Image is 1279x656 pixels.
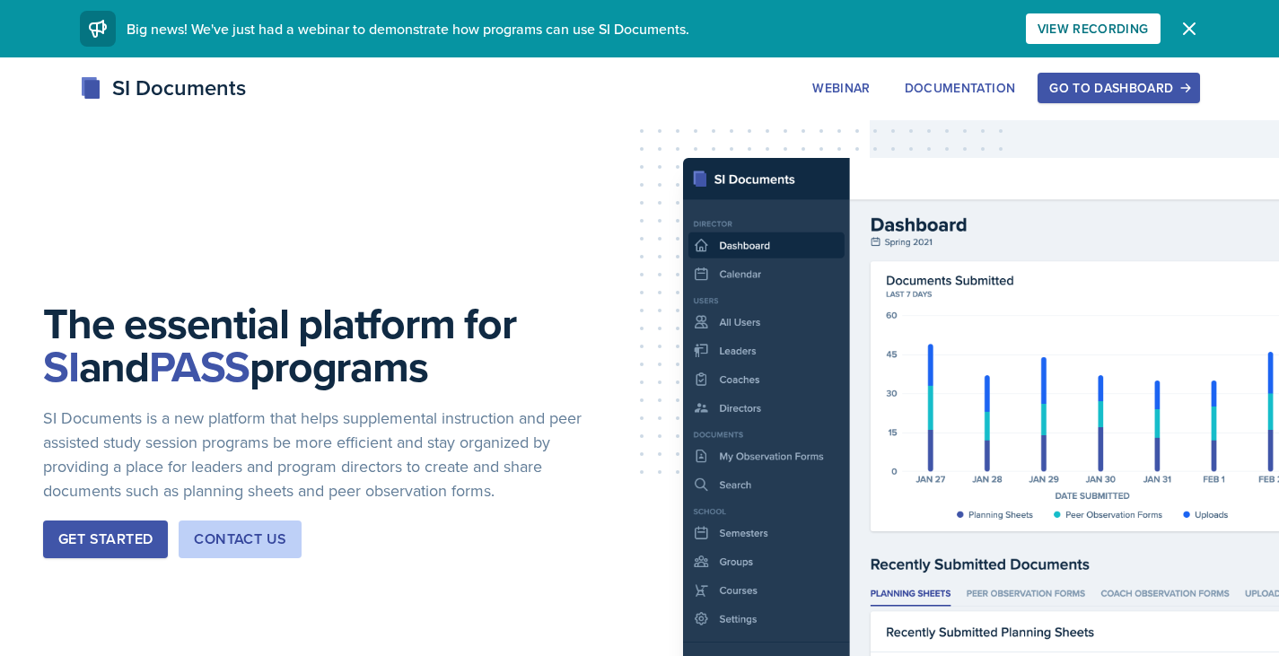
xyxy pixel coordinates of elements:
[80,72,246,104] div: SI Documents
[58,529,153,550] div: Get Started
[1038,73,1199,103] button: Go to Dashboard
[1049,81,1187,95] div: Go to Dashboard
[893,73,1028,103] button: Documentation
[1038,22,1149,36] div: View Recording
[1026,13,1161,44] button: View Recording
[812,81,870,95] div: Webinar
[179,520,302,558] button: Contact Us
[194,529,286,550] div: Contact Us
[127,19,689,39] span: Big news! We've just had a webinar to demonstrate how programs can use SI Documents.
[801,73,881,103] button: Webinar
[905,81,1016,95] div: Documentation
[43,520,168,558] button: Get Started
